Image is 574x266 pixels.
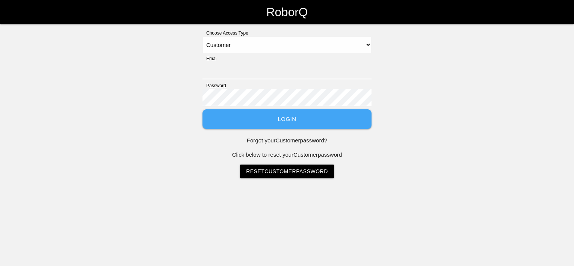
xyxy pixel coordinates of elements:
p: Click below to reset your Customer password [202,151,372,159]
button: Login [202,109,372,129]
label: Email [202,55,218,62]
p: Forgot your Customer password? [202,136,372,145]
label: Password [202,82,226,89]
a: ResetCustomerPassword [240,165,334,178]
label: Choose Access Type [202,30,248,36]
